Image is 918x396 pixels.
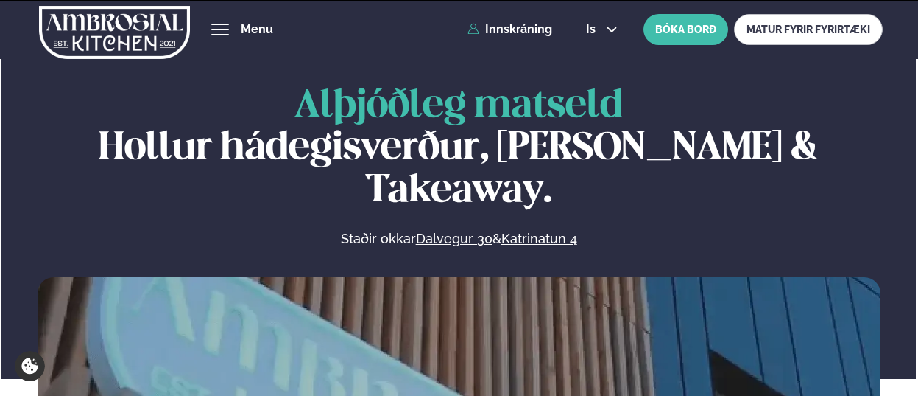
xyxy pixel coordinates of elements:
h1: Hollur hádegisverður, [PERSON_NAME] & Takeaway. [38,86,880,212]
button: hamburger [211,21,229,38]
a: Dalvegur 30 [416,230,492,248]
a: Innskráning [467,23,552,36]
span: Alþjóðleg matseld [294,88,623,125]
span: is [586,24,600,35]
a: Katrinatun 4 [501,230,577,248]
a: Cookie settings [15,351,45,381]
button: is [574,24,629,35]
p: Staðir okkar & [180,230,737,248]
button: BÓKA BORÐ [643,14,728,45]
img: logo [39,2,191,63]
a: MATUR FYRIR FYRIRTÆKI [734,14,883,45]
